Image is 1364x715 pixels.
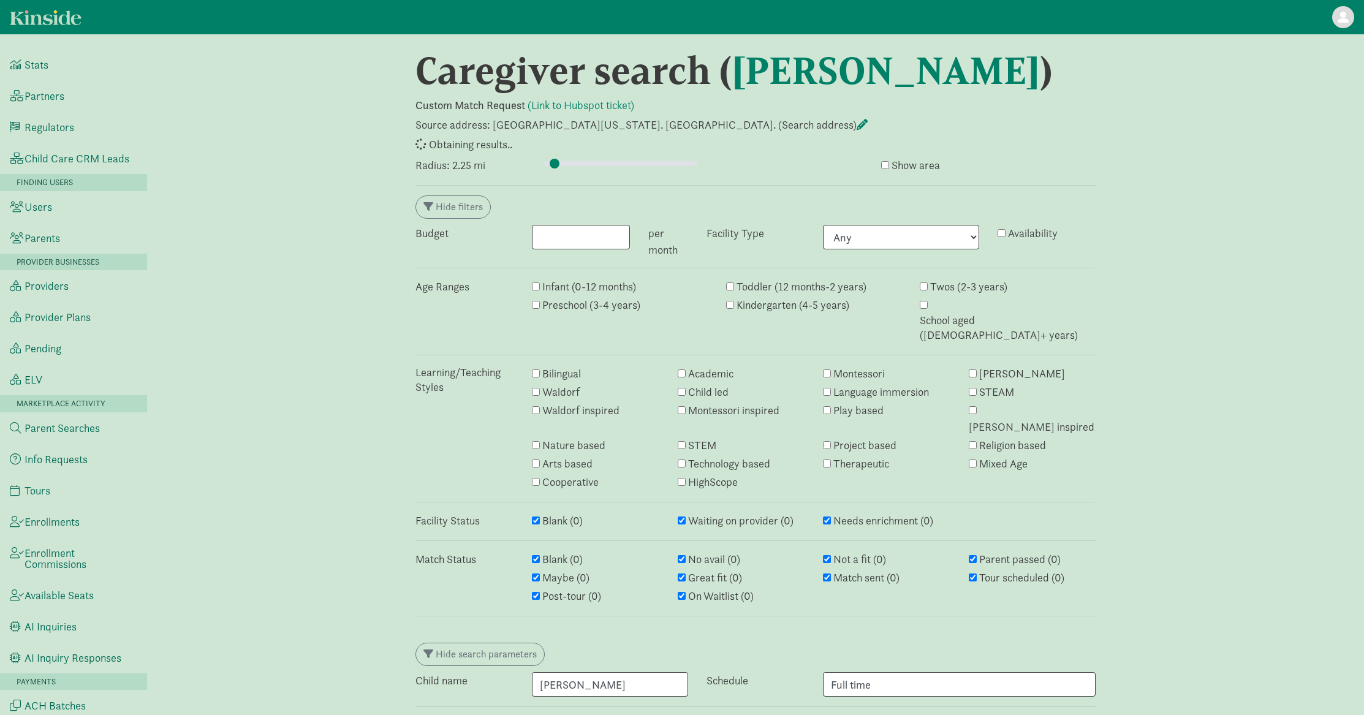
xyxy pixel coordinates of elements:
[542,279,636,294] label: Infant (0-12 months)
[25,653,121,664] span: AI Inquiry Responses
[542,403,619,418] label: Waldorf inspired
[17,676,56,687] span: Payments
[415,643,545,666] button: Hide search parameters
[979,438,1046,453] label: Religion based
[833,552,886,567] label: Not a fit (0)
[969,420,1094,434] label: [PERSON_NAME] inspired
[415,118,1096,132] p: Source address: [GEOGRAPHIC_DATA][US_STATE]. [GEOGRAPHIC_DATA]. (Search address)
[415,49,1096,93] h1: Caregiver search ( )
[833,513,933,528] label: Needs enrichment (0)
[25,516,80,528] span: Enrollments
[452,158,485,172] span: 2.25 mi
[542,475,599,490] label: Cooperative
[415,226,449,241] label: Budget
[979,570,1064,585] label: Tour scheduled (0)
[415,279,469,294] label: Age Ranges
[25,374,42,385] span: ELV
[639,225,697,258] div: per month
[415,98,525,112] b: Custom Match Request
[542,438,605,453] label: Nature based
[429,137,512,151] span: Obtaining results..
[688,438,716,453] label: STEM
[25,91,64,102] span: Partners
[979,366,1065,381] label: [PERSON_NAME]
[25,202,52,213] span: Users
[25,700,86,711] span: ACH Batches
[688,589,754,603] label: On Waitlist (0)
[542,456,593,471] label: Arts based
[25,122,74,133] span: Regulators
[25,548,137,570] span: Enrollment Commissions
[415,513,480,528] label: Facility Status
[833,366,885,381] label: Montessori
[542,570,589,585] label: Maybe (0)
[415,158,450,173] label: Radius:
[25,343,61,354] span: Pending
[707,226,764,241] label: Facility Type
[25,59,48,70] span: Stats
[688,475,738,490] label: HighScope
[688,552,740,567] label: No avail (0)
[833,385,929,399] label: Language immersion
[25,590,94,601] span: Available Seats
[688,385,729,399] label: Child led
[930,279,1007,294] label: Twos (2-3 years)
[25,312,91,323] span: Provider Plans
[688,366,733,381] label: Academic
[707,673,748,688] label: Schedule
[979,385,1014,399] label: STEAM
[688,570,742,585] label: Great fit (0)
[920,313,1096,342] label: School aged ([DEMOGRAPHIC_DATA]+ years)
[415,195,491,219] button: Hide filters
[17,177,73,187] span: Finding Users
[833,570,900,585] label: Match sent (0)
[833,403,884,418] label: Play based
[542,366,581,381] label: Bilingual
[528,98,634,112] a: (Link to Hubspot ticket)
[892,158,940,173] label: Show area
[737,298,849,312] label: Kindergarten (4-5 years)
[25,621,77,632] span: AI Inquiries
[542,552,583,567] label: Blank (0)
[542,589,601,603] label: Post-tour (0)
[833,456,889,471] label: Therapeutic
[688,513,794,528] label: Waiting on provider (0)
[436,200,483,213] span: Hide filters
[415,552,476,567] label: Match Status
[979,552,1061,567] label: Parent passed (0)
[1008,226,1058,241] label: Availability
[436,648,537,660] span: Hide search parameters
[979,456,1028,471] label: Mixed Age
[25,153,129,164] span: Child Care CRM Leads
[415,365,513,395] label: Learning/Teaching Styles
[732,48,1040,94] a: [PERSON_NAME]
[688,403,779,418] label: Montessori inspired
[542,513,583,528] label: Blank (0)
[833,438,896,453] label: Project based
[737,279,866,294] label: Toddler (12 months-2 years)
[542,298,640,312] label: Preschool (3-4 years)
[17,398,105,409] span: Marketplace Activity
[688,456,770,471] label: Technology based
[17,257,99,267] span: Provider Businesses
[25,423,100,434] span: Parent Searches
[25,281,69,292] span: Providers
[25,485,50,496] span: Tours
[25,454,88,465] span: Info Requests
[542,385,580,399] label: Waldorf
[415,673,468,688] label: Child name
[25,233,60,244] span: Parents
